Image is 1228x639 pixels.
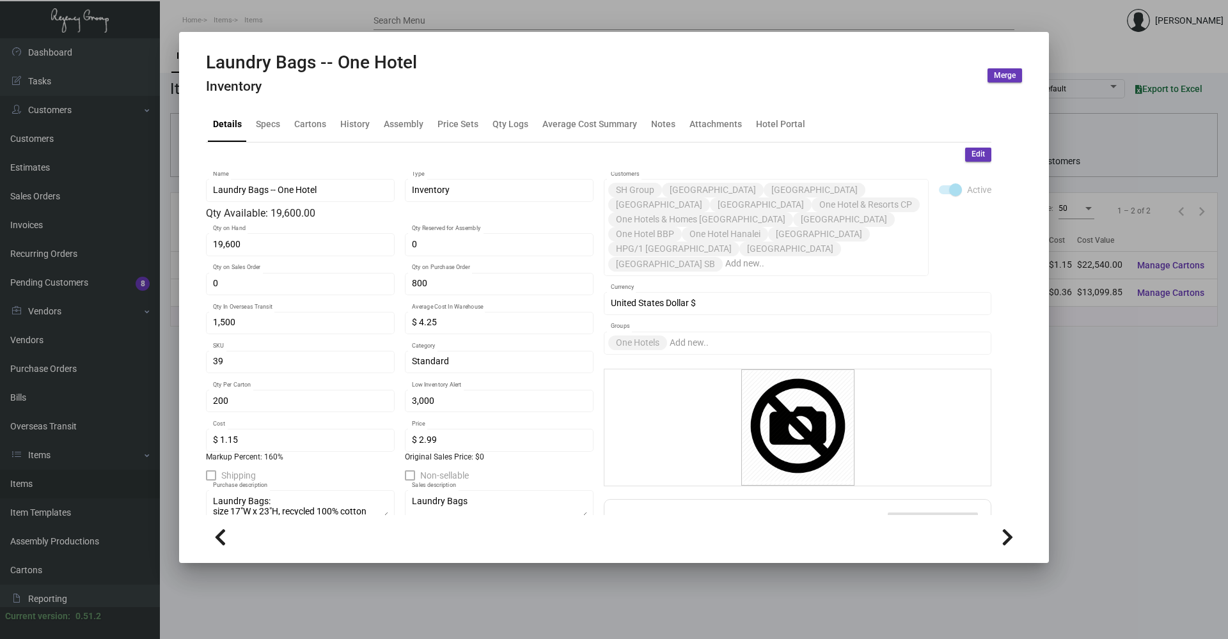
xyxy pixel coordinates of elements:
span: Merge [994,70,1016,81]
div: History [340,118,370,131]
div: Specs [256,118,280,131]
mat-chip: [GEOGRAPHIC_DATA] [793,212,895,227]
mat-chip: One Hotel & Resorts CP [812,197,920,212]
span: Edit [972,149,985,160]
input: Add new.. [725,259,922,269]
mat-chip: HPG/1 [GEOGRAPHIC_DATA] [608,242,739,256]
mat-chip: [GEOGRAPHIC_DATA] SB [608,257,723,272]
div: Hotel Portal [756,118,805,131]
div: Details [213,118,242,131]
button: Merge [988,68,1022,82]
h2: Laundry Bags -- One Hotel [206,52,417,73]
div: Qty Logs [492,118,528,131]
mat-chip: One Hotel Hanalei [682,227,768,242]
div: Average Cost Summary [542,118,637,131]
div: Price Sets [437,118,478,131]
div: 0.51.2 [75,610,101,623]
div: Notes [651,118,675,131]
mat-chip: [GEOGRAPHIC_DATA] [662,183,764,197]
button: Edit [965,148,991,162]
mat-chip: [GEOGRAPHIC_DATA] [768,227,870,242]
button: Add Additional Fee [888,512,978,535]
mat-chip: [GEOGRAPHIC_DATA] [710,197,812,212]
span: Active [967,182,991,197]
div: Attachments [689,118,742,131]
div: Cartons [294,118,326,131]
div: Qty Available: 19,600.00 [206,206,594,221]
mat-chip: One Hotels [608,335,667,350]
mat-chip: One Hotels & Homes [GEOGRAPHIC_DATA] [608,212,793,227]
div: Current version: [5,610,70,623]
mat-chip: [GEOGRAPHIC_DATA] [608,197,710,212]
mat-chip: One Hotel BBP [608,227,682,242]
mat-chip: SH Group [608,183,662,197]
input: Add new.. [670,338,985,348]
span: Shipping [221,468,256,483]
mat-chip: [GEOGRAPHIC_DATA] [739,242,841,256]
mat-chip: [GEOGRAPHIC_DATA] [764,183,865,197]
h4: Inventory [206,79,417,95]
span: Non-sellable [420,468,469,483]
h2: Additional Fees [617,512,741,535]
div: Assembly [384,118,423,131]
